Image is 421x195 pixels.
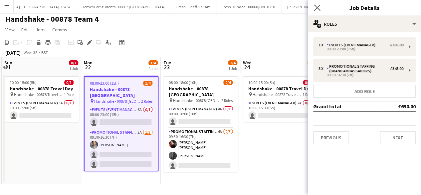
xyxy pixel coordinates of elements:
span: 1 Role [64,92,74,97]
div: 08:00-23:00 (15h) [318,47,403,51]
span: 2 Roles [221,98,233,103]
button: Fresh - Sheff Hallam [171,0,216,13]
span: 2/4 [228,60,237,65]
span: 2/4 [223,80,233,85]
div: £345.00 [390,66,403,71]
h3: Handshake - 00878 Travel Day [4,86,79,92]
span: 22 [83,63,93,71]
a: Edit [19,25,32,34]
div: 1 x [318,43,326,47]
h3: Handshake - 00878 Travel Day [243,86,317,92]
span: 10:00-15:00 (5h) [10,80,37,85]
span: 23 [162,63,171,71]
div: 1 Job [69,66,78,71]
span: Wed [243,60,252,66]
span: 0/1 [69,60,78,65]
span: Edit [21,27,29,33]
app-card-role: Events (Event Manager)4A0/108:00-18:00 (10h) [163,105,238,128]
div: 1 Job [149,66,157,71]
app-job-card: 08:00-23:00 (15h)1/4Handshake - 00878 [GEOGRAPHIC_DATA] Handshake - 00878 [GEOGRAPHIC_DATA]2 Role... [84,76,158,171]
span: 08:00-23:00 (15h) [90,81,119,86]
a: View [3,25,17,34]
div: £305.00 [390,43,403,47]
div: Promotional Staffing (Brand Ambassadors) [326,64,390,73]
h1: Handshake - 00878 Team 4 [5,14,99,24]
h3: Handshake - 00878 [GEOGRAPHIC_DATA] [163,86,238,98]
span: 2 Roles [141,99,152,104]
span: Sun [4,60,12,66]
div: 3 x [318,66,326,71]
span: 1/4 [148,60,158,65]
app-job-card: 10:00-15:00 (5h)0/1Handshake - 00878 Travel Day Handshake - 00878 Travel Day1 RoleEvents (Event M... [4,76,79,122]
span: 1/4 [143,81,152,86]
a: Comms [50,25,70,34]
td: Grand total [313,101,376,112]
a: Jobs [33,25,48,34]
span: Handshake - 00878 Travel Day [14,92,64,97]
button: Next [380,131,416,144]
span: 0/1 [64,80,74,85]
app-card-role: Events (Event Manager)6A0/108:00-23:00 (15h) [85,106,158,129]
app-job-card: 08:00-18:00 (10h)2/4Handshake - 00878 [GEOGRAPHIC_DATA] Handshake - 00878 [GEOGRAPHIC_DATA]2 Role... [163,76,238,172]
span: Handshake - 00878 [GEOGRAPHIC_DATA] [94,99,141,104]
div: 09:30-16:30 (7h) [318,73,403,77]
button: Homes For Students - 00867 [GEOGRAPHIC_DATA] [76,0,171,13]
span: Week 38 [22,50,39,55]
span: Mon [84,60,93,66]
span: 10:00-15:00 (5h) [248,80,275,85]
span: 24 [242,63,252,71]
span: 08:00-18:00 (10h) [169,80,198,85]
h3: Job Details [308,3,421,12]
span: Comms [52,27,67,33]
td: £650.00 [376,101,416,112]
button: Previous [313,131,349,144]
span: 1 Role [303,92,312,97]
span: Handshake - 00878 [GEOGRAPHIC_DATA] [173,98,221,103]
button: [PERSON_NAME] 00865 [282,0,332,13]
div: BST [41,50,48,55]
div: Events (Event Manager) [326,43,378,47]
div: Roles [308,16,421,32]
span: Jobs [36,27,46,33]
app-card-role: Events (Event Manager)2A0/110:00-15:00 (5h) [243,99,317,122]
button: Add role [313,85,416,98]
span: 0/1 [303,80,312,85]
span: Handshake - 00878 Travel Day [253,92,303,97]
div: [DATE] [5,49,21,56]
button: Fresh Dundee - 00868/ON-16816 [216,0,282,13]
span: View [5,27,15,33]
app-card-role: Promotional Staffing (Brand Ambassadors)5A1/309:30-16:30 (7h)[PERSON_NAME] [85,129,158,171]
h3: Handshake - 00878 [GEOGRAPHIC_DATA] [85,86,158,98]
app-card-role: Events (Event Manager)3A0/110:00-15:00 (5h) [4,99,79,122]
app-job-card: 10:00-15:00 (5h)0/1Handshake - 00878 Travel Day Handshake - 00878 Travel Day1 RoleEvents (Event M... [243,76,317,122]
app-card-role: Promotional Staffing (Brand Ambassadors)4A2/309:30-16:30 (7h)[PERSON_NAME] [PERSON_NAME][PERSON_N... [163,128,238,172]
div: 1 Job [228,66,237,71]
span: 0/1 [308,60,317,65]
span: Tue [163,60,171,66]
